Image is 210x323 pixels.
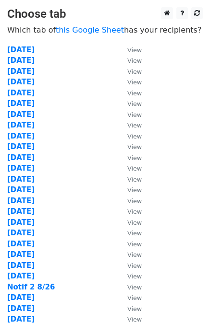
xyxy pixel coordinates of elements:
a: [DATE] [7,293,35,302]
a: View [118,250,142,259]
small: View [127,143,142,150]
small: View [127,294,142,301]
a: View [118,272,142,280]
small: View [127,133,142,140]
a: [DATE] [7,207,35,216]
h3: Choose tab [7,7,203,21]
small: View [127,219,142,226]
small: View [127,100,142,107]
a: [DATE] [7,142,35,151]
small: View [127,273,142,280]
a: View [118,132,142,140]
small: View [127,165,142,172]
a: [DATE] [7,67,35,76]
small: View [127,122,142,129]
a: View [118,121,142,129]
a: Notif 2 8/26 [7,283,55,291]
a: View [118,110,142,119]
a: View [118,67,142,76]
strong: [DATE] [7,272,35,280]
a: [DATE] [7,175,35,184]
a: View [118,240,142,248]
a: [DATE] [7,110,35,119]
a: View [118,207,142,216]
a: View [118,142,142,151]
a: View [118,99,142,108]
a: View [118,89,142,97]
a: [DATE] [7,229,35,237]
small: View [127,79,142,86]
small: View [127,262,142,269]
small: View [127,316,142,323]
a: [DATE] [7,89,35,97]
a: [DATE] [7,164,35,173]
small: View [127,90,142,97]
a: View [118,229,142,237]
a: [DATE] [7,78,35,86]
small: View [127,197,142,205]
a: [DATE] [7,240,35,248]
small: View [127,57,142,64]
small: View [127,111,142,118]
small: View [127,186,142,194]
a: View [118,164,142,173]
small: View [127,176,142,183]
a: [DATE] [7,196,35,205]
a: this Google Sheet [56,25,124,35]
a: View [118,196,142,205]
p: Which tab of has your recipients? [7,25,203,35]
small: View [127,68,142,75]
a: [DATE] [7,121,35,129]
a: [DATE] [7,46,35,54]
small: View [127,251,142,258]
a: [DATE] [7,99,35,108]
a: View [118,78,142,86]
a: [DATE] [7,185,35,194]
a: View [118,46,142,54]
a: [DATE] [7,250,35,259]
small: View [127,305,142,312]
a: View [118,218,142,227]
a: [DATE] [7,304,35,313]
a: View [118,304,142,313]
a: [DATE] [7,132,35,140]
a: View [118,261,142,270]
a: View [118,153,142,162]
a: View [118,56,142,65]
a: View [118,185,142,194]
a: [DATE] [7,218,35,227]
a: [DATE] [7,56,35,65]
small: View [127,208,142,215]
small: View [127,46,142,54]
small: View [127,230,142,237]
small: View [127,154,142,161]
a: View [118,293,142,302]
small: View [127,284,142,291]
a: View [118,283,142,291]
small: View [127,241,142,248]
a: [DATE] [7,153,35,162]
a: [DATE] [7,261,35,270]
